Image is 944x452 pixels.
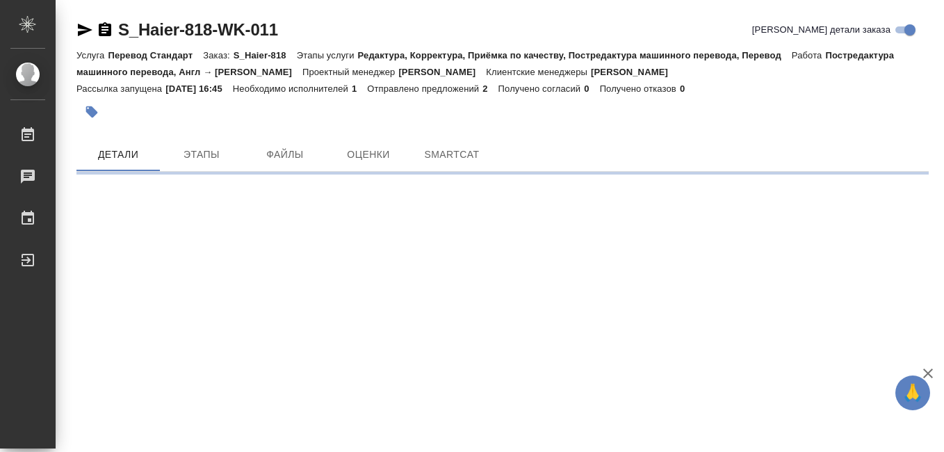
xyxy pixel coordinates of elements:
p: Клиентские менеджеры [486,67,591,77]
span: Файлы [252,146,318,163]
p: 0 [584,83,599,94]
span: 🙏 [901,378,925,407]
p: Услуга [76,50,108,60]
p: 2 [482,83,498,94]
p: 0 [680,83,695,94]
p: [PERSON_NAME] [591,67,678,77]
button: Добавить тэг [76,97,107,127]
p: Получено отказов [600,83,680,94]
p: Работа [792,50,826,60]
span: SmartCat [418,146,485,163]
span: [PERSON_NAME] детали заказа [752,23,890,37]
p: 1 [352,83,367,94]
button: Скопировать ссылку для ЯМессенджера [76,22,93,38]
p: Редактура, Корректура, Приёмка по качеству, Постредактура машинного перевода, Перевод [358,50,792,60]
p: Необходимо исполнителей [233,83,352,94]
p: Этапы услуги [297,50,358,60]
p: Перевод Стандарт [108,50,203,60]
span: Детали [85,146,152,163]
p: [PERSON_NAME] [398,67,486,77]
span: Этапы [168,146,235,163]
span: Оценки [335,146,402,163]
p: Заказ: [203,50,233,60]
p: Рассылка запущена [76,83,165,94]
p: S_Haier-818 [234,50,297,60]
p: Проектный менеджер [302,67,398,77]
p: Получено согласий [498,83,585,94]
p: Отправлено предложений [367,83,482,94]
a: S_Haier-818-WK-011 [118,20,278,39]
button: Скопировать ссылку [97,22,113,38]
p: [DATE] 16:45 [165,83,233,94]
button: 🙏 [895,376,930,410]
